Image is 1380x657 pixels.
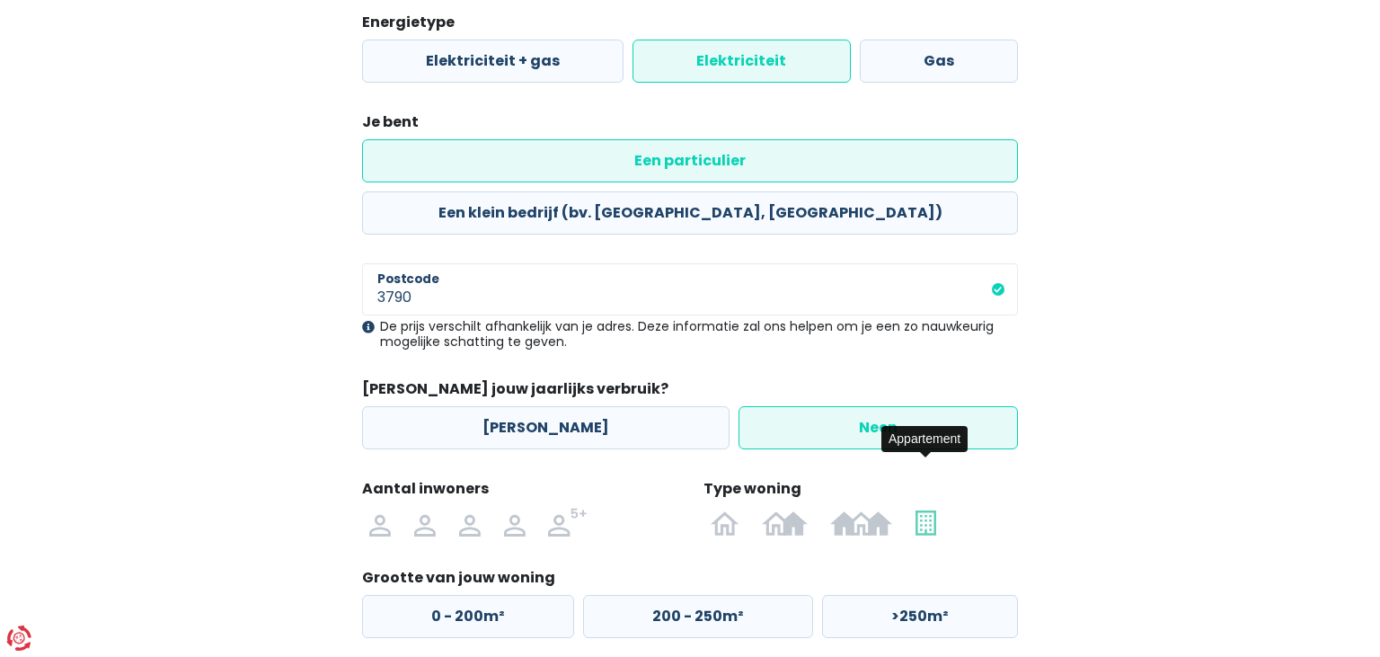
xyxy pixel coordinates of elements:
legend: Grootte van jouw woning [362,567,1018,595]
img: Gesloten bebouwing [830,508,892,537]
legend: Aantal inwoners [362,478,677,506]
label: Gas [860,40,1018,83]
legend: [PERSON_NAME] jouw jaarlijks verbruik? [362,378,1018,406]
label: >250m² [822,595,1018,638]
img: 2 personen [414,508,436,537]
legend: Energietype [362,12,1018,40]
label: Een particulier [362,139,1018,182]
div: De prijs verschilt afhankelijk van je adres. Deze informatie zal ons helpen om je een zo nauwkeur... [362,319,1018,350]
label: Elektriciteit [632,40,850,83]
input: 1000 [362,263,1018,315]
div: Appartement [881,426,968,452]
label: Elektriciteit + gas [362,40,624,83]
label: 0 - 200m² [362,595,574,638]
img: Halfopen bebouwing [762,508,807,537]
img: 4 personen [504,508,526,537]
label: Een klein bedrijf (bv. [GEOGRAPHIC_DATA], [GEOGRAPHIC_DATA]) [362,191,1018,235]
legend: Type woning [703,478,1018,506]
img: 1 persoon [369,508,391,537]
img: Appartement [916,508,936,537]
label: Neen [739,406,1018,449]
img: 3 personen [459,508,481,537]
img: 5+ personen [548,508,588,537]
label: [PERSON_NAME] [362,406,730,449]
img: Open bebouwing [711,508,739,537]
label: 200 - 250m² [583,595,813,638]
legend: Je bent [362,111,1018,139]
